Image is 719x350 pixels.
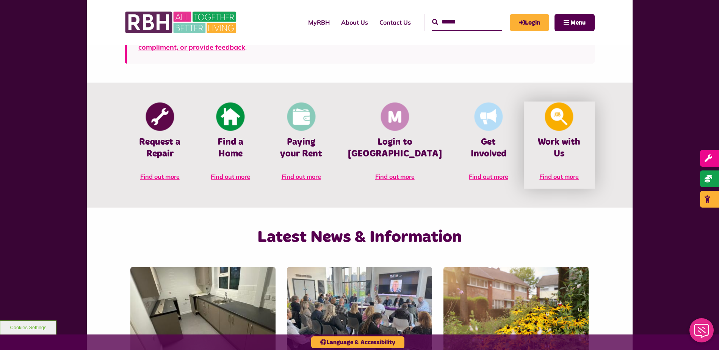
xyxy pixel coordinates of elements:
[195,102,266,189] a: Find A Home Find a Home Find out more
[287,103,315,131] img: Pay Rent
[555,14,595,31] button: Navigation
[216,103,245,131] img: Find A Home
[381,103,409,131] img: Membership And Mutuality
[524,102,594,189] a: Looking For A Job Work with Us Find out more
[539,173,579,180] span: Find out more
[545,103,573,131] img: Looking For A Job
[211,173,250,180] span: Find out more
[146,103,174,131] img: Report Repair
[207,136,254,160] h4: Find a Home
[203,227,516,248] h2: Latest News & Information
[136,136,184,160] h4: Request a Repair
[453,102,524,189] a: Get Involved Get Involved Find out more
[570,20,586,26] span: Menu
[465,136,512,160] h4: Get Involved
[335,12,374,33] a: About Us
[302,12,335,33] a: MyRBH
[535,136,583,160] h4: Work with Us
[125,8,238,37] img: RBH
[685,316,719,350] iframe: Netcall Web Assistant for live chat
[337,102,453,189] a: Membership And Mutuality Login to [GEOGRAPHIC_DATA] Find out more
[140,173,180,180] span: Find out more
[348,136,442,160] h4: Login to [GEOGRAPHIC_DATA]
[474,103,503,131] img: Get Involved
[374,12,417,33] a: Contact Us
[125,102,195,189] a: Report Repair Request a Repair Find out more
[510,14,549,31] a: MyRBH
[375,173,415,180] span: Find out more
[266,102,336,189] a: Pay Rent Paying your Rent Find out more
[311,336,404,348] button: Language & Accessibility
[277,136,325,160] h4: Paying your Rent
[432,14,502,30] input: Search
[282,173,321,180] span: Find out more
[469,173,508,180] span: Find out more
